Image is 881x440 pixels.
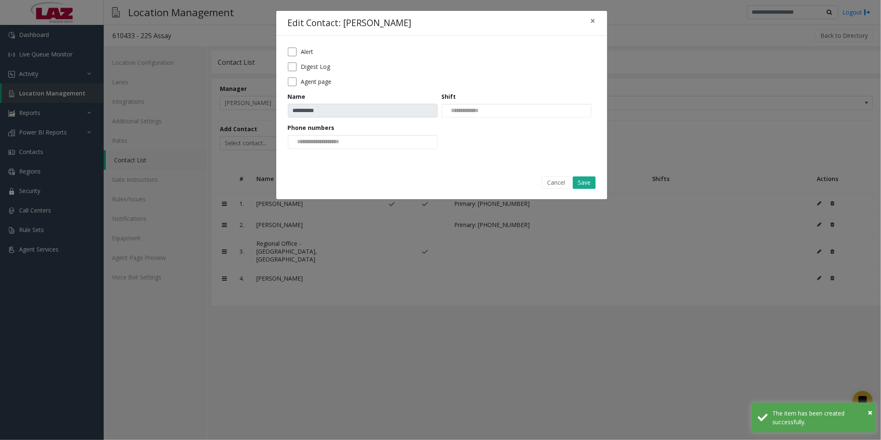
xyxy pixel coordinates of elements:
[301,77,331,86] label: Agent page
[288,123,335,132] label: Phone numbers
[288,92,306,101] label: Name
[288,17,411,30] h4: Edit Contact: [PERSON_NAME]
[542,176,570,189] button: Cancel
[442,92,456,101] label: Shift
[573,176,596,189] button: Save
[591,15,596,27] span: ×
[301,62,330,71] label: Digest Log
[868,407,872,418] span: ×
[585,11,601,31] button: Close
[772,409,870,426] div: The item has been created successfully.
[868,406,872,419] button: Close
[301,47,313,56] label: Alert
